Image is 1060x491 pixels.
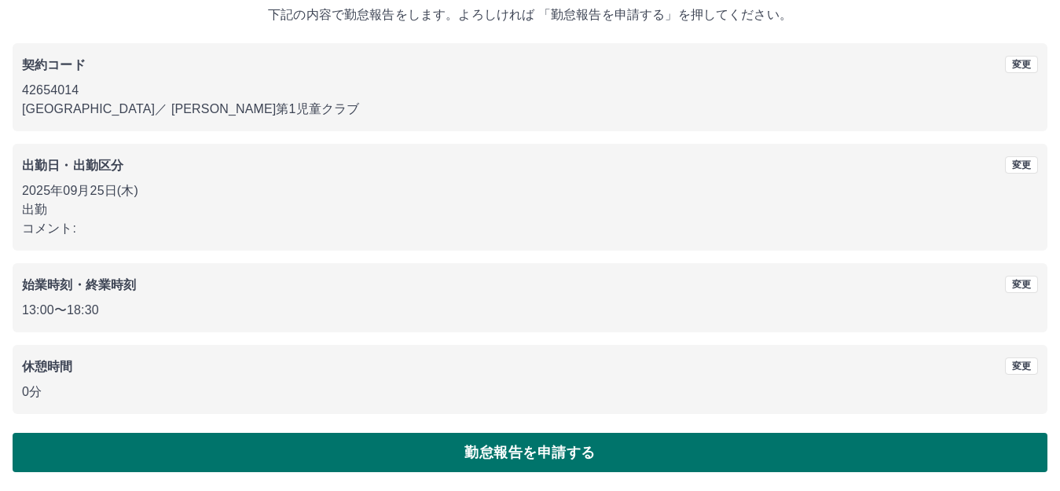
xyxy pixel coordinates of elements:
p: 42654014 [22,81,1038,100]
p: 0分 [22,383,1038,401]
b: 始業時刻・終業時刻 [22,278,136,291]
p: 2025年09月25日(木) [22,181,1038,200]
button: 変更 [1005,357,1038,375]
button: 勤怠報告を申請する [13,433,1047,472]
p: コメント: [22,219,1038,238]
b: 契約コード [22,58,86,71]
b: 出勤日・出勤区分 [22,159,123,172]
p: [GEOGRAPHIC_DATA] ／ [PERSON_NAME]第1児童クラブ [22,100,1038,119]
button: 変更 [1005,276,1038,293]
p: 13:00 〜 18:30 [22,301,1038,320]
button: 変更 [1005,56,1038,73]
b: 休憩時間 [22,360,73,373]
button: 変更 [1005,156,1038,174]
p: 下記の内容で勤怠報告をします。よろしければ 「勤怠報告を申請する」を押してください。 [13,5,1047,24]
p: 出勤 [22,200,1038,219]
